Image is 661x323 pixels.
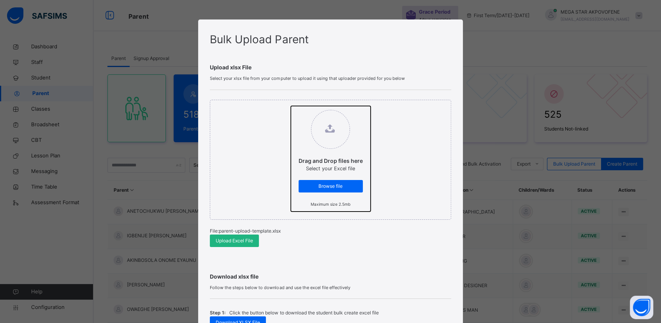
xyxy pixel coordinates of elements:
[311,202,350,207] small: Maximum size 2.5mb
[210,33,308,46] span: Bulk Upload Parent
[229,309,378,316] p: Click the button below to download the student bulk create excel file
[299,157,363,165] p: Drag and Drop files here
[630,296,653,319] button: Open asap
[210,228,451,235] p: File: parent-upload-template.xlsx
[210,272,451,281] span: Download xlsx file
[210,309,225,316] span: Step 1:
[306,166,355,171] span: Select your Excel file
[210,75,451,82] span: Select your xlsx file from your computer to upload it using that uploader provided for you below
[304,183,357,190] span: Browse file
[210,63,451,71] span: Upload xlsx File
[210,284,451,291] span: Follow the steps below to download and use the excel file effectively
[216,237,253,244] span: Upload Excel File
